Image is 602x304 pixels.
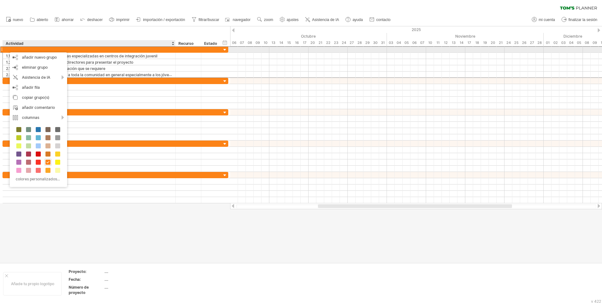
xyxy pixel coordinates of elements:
font: 08 [248,40,252,45]
font: Recurso [178,41,193,46]
font: eliminar grupo [22,65,48,70]
a: abierto [28,16,50,24]
div: Martes, 9 de diciembre de 2025 [591,40,599,46]
font: añadir fila [22,85,40,90]
div: Jueves, 20 de noviembre de 2025 [489,40,497,46]
div: Miércoles, 19 de noviembre de 2025 [481,40,489,46]
div: Viernes, 24 de octubre de 2025 [340,40,348,46]
font: 10 [428,40,432,45]
a: deshacer [79,16,104,24]
font: finalizar la sesión [568,18,597,22]
font: abierto [37,18,48,22]
font: Octubre [301,34,316,39]
a: ahorrar [53,16,76,24]
div: Lunes, 8 de diciembre de 2025 [583,40,591,46]
font: 13 [272,40,275,45]
font: 27 [350,40,354,45]
a: finalizar la sesión [560,16,599,24]
font: ajustes [287,18,298,22]
div: Jueves, 6 de noviembre de 2025 [410,40,418,46]
a: mi cuenta [530,16,557,24]
div: Jueves, 30 de octubre de 2025 [371,40,379,46]
a: Asistencia de IA [304,16,341,24]
font: 01 [546,40,550,45]
div: Miércoles, 15 de octubre de 2025 [285,40,293,46]
div: Martes, 14 de octubre de 2025 [277,40,285,46]
div: Martes, 7 de octubre de 2025 [238,40,246,46]
div: Lunes, 10 de noviembre de 2025 [426,40,434,46]
div: Martes, 25 de noviembre de 2025 [512,40,520,46]
font: 17 [303,40,306,45]
font: 03 [561,40,566,45]
a: zoom [256,16,275,24]
font: 17 [467,40,471,45]
font: 23 [334,40,338,45]
font: 06 [232,40,236,45]
div: Lunes, 1 de diciembre de 2025 [544,40,552,46]
div: Miércoles, 8 de octubre de 2025 [246,40,254,46]
div: Miércoles, 29 de octubre de 2025 [363,40,371,46]
font: 12 [444,40,448,45]
font: 05 [577,40,581,45]
div: Lunes, 3 de noviembre de 2025 [387,40,395,46]
div: Viernes, 10 de octubre de 2025 [261,40,269,46]
div: Miércoles, 3 de diciembre de 2025 [559,40,567,46]
font: 07 [240,40,244,45]
font: añadir comentario [22,105,55,110]
font: 08 [585,40,589,45]
font: 18 [475,40,479,45]
div: Jueves, 27 de noviembre de 2025 [528,40,536,46]
div: Lunes, 20 de octubre de 2025 [309,40,316,46]
font: 24 [342,40,346,45]
font: 28 [537,40,542,45]
font: .... [104,285,108,290]
div: Viernes, 14 de noviembre de 2025 [457,40,465,46]
div: Martes, 18 de noviembre de 2025 [473,40,481,46]
font: Número de proyecto [69,285,89,295]
font: 2025 [412,27,421,32]
font: 29 [365,40,370,45]
font: ayuda [352,18,363,22]
font: Estado [204,41,217,46]
font: 14 [279,40,283,45]
div: Martes, 4 de noviembre de 2025 [395,40,403,46]
div: Martes, 21 de octubre de 2025 [316,40,324,46]
font: añadir nuevo grupo [22,55,57,60]
font: Asistencia de IA [312,18,339,22]
font: 22 [326,40,330,45]
font: copiar grupo(s) [22,95,50,100]
font: 26 [522,40,526,45]
font: 28 [357,40,362,45]
a: navegador [224,16,252,24]
font: 24 [506,40,511,45]
font: 04 [569,40,573,45]
div: Jueves, 9 de octubre de 2025 [254,40,261,46]
div: Lunes, 13 de octubre de 2025 [269,40,277,46]
font: 07 [420,40,424,45]
div: Martes, 2 de diciembre de 2025 [552,40,559,46]
font: colores personalizados... [16,177,60,181]
div: Miércoles, 5 de noviembre de 2025 [403,40,410,46]
font: 09 [256,40,260,45]
font: Noviembre [455,34,475,39]
div: Viernes, 7 de noviembre de 2025 [418,40,426,46]
font: Asistencia de IA [22,75,50,80]
font: 31 [381,40,385,45]
font: navegador [233,18,251,22]
font: 2.1 Preparar trípticos con la información que se requiere [6,66,105,71]
font: zoom [264,18,273,22]
div: Martes, 28 de octubre de 2025 [356,40,363,46]
a: nuevo [4,16,25,24]
font: 20 [491,40,495,45]
font: Proyecto: [69,269,87,274]
font: .... [104,277,108,282]
font: 04 [397,40,401,45]
div: Jueves, 4 de diciembre de 2025 [567,40,575,46]
div: Miércoles, 12 de noviembre de 2025 [442,40,450,46]
div: Miércoles, 22 de octubre de 2025 [324,40,332,46]
font: ahorrar [61,18,74,22]
font: 1.1 Solicitar el apoyo de las personas especializadas en centros de integración juvenil [6,54,157,58]
a: filtrar/buscar [190,16,221,24]
font: 1.2 Solicitar la autorización de los directores para presentar el proyecto [6,60,133,65]
font: 03 [389,40,393,45]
